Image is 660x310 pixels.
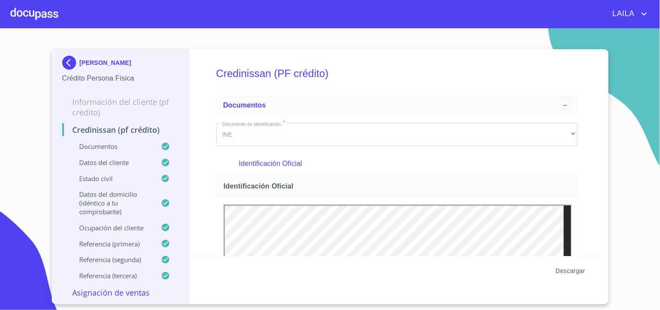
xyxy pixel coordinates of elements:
div: [PERSON_NAME] [62,56,179,73]
button: account of current user [606,7,650,21]
p: Datos del domicilio (idéntico a tu comprobante) [62,190,161,216]
p: Información del cliente (PF crédito) [62,97,179,118]
div: INE [216,123,578,146]
p: Credinissan (PF crédito) [62,125,179,135]
span: Documentos [223,101,266,109]
p: Asignación de Ventas [62,287,179,298]
p: Referencia (tercera) [62,271,161,280]
span: Descargar [556,266,585,276]
img: Docupass spot blue [62,56,80,70]
p: Referencia (primera) [62,239,161,248]
p: Referencia (segunda) [62,255,161,264]
h5: Credinissan (PF crédito) [216,56,578,91]
p: Ocupación del Cliente [62,223,161,232]
p: Crédito Persona Física [62,73,179,84]
p: Documentos [62,142,161,151]
p: Datos del cliente [62,158,161,167]
p: Identificación Oficial [239,158,555,169]
button: Descargar [552,263,589,279]
span: LAILA [606,7,639,21]
div: Documentos [216,95,578,116]
p: [PERSON_NAME] [80,59,131,66]
p: Estado civil [62,174,161,183]
span: Identificación Oficial [224,182,574,191]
